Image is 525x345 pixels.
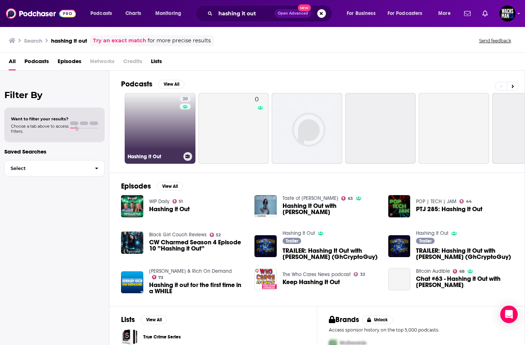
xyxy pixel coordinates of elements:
[479,7,491,20] a: Show notifications dropdown
[254,268,277,290] img: Keep Hashing It Out
[438,8,451,19] span: More
[4,160,105,177] button: Select
[286,239,298,243] span: Trailer
[416,206,482,212] a: PTJ 285: Hashing It Out
[121,8,145,19] a: Charts
[141,315,167,324] button: View All
[24,37,42,44] h3: Search
[283,279,340,285] a: Keep Hashing It Out
[341,196,353,201] a: 63
[123,55,142,70] span: Credits
[4,90,105,100] h2: Filter By
[500,306,518,323] div: Open Intercom Messenger
[4,148,105,155] p: Saved Searches
[121,182,183,191] a: EpisodesView All
[90,55,114,70] span: Networks
[149,198,170,205] a: WIP Daily
[150,8,191,19] button: open menu
[416,276,513,288] span: Chat #63 - Hashing it Out with [PERSON_NAME]
[158,80,184,89] button: View All
[157,182,183,191] button: View All
[121,182,151,191] h2: Episodes
[85,8,121,19] button: open menu
[275,9,311,18] button: Open AdvancedNew
[360,273,365,276] span: 32
[283,271,351,278] a: The Who Cares News podcast
[149,282,246,294] a: Hashing it out for the first time in a WHILE
[155,8,181,19] span: Monitoring
[121,329,137,345] a: True Crime Series
[215,8,275,19] input: Search podcasts, credits, & more...
[179,200,183,203] span: 51
[148,36,211,45] span: for more precise results
[329,315,359,324] h2: Brands
[388,235,411,257] img: TRAILER: Hashing It Out with Elisha (GhCryptoGuy)
[354,272,365,276] a: 32
[58,55,81,70] a: Episodes
[348,197,353,200] span: 63
[149,206,190,212] span: Hashing it Out
[121,271,143,294] img: Hashing it out for the first time in a WHILE
[51,37,87,44] h3: hashing it out
[254,235,277,257] img: TRAILER: Hashing It Out with Elisha (GhCryptoGuy)
[125,93,195,164] a: 20Hashing it Out
[433,8,460,19] button: open menu
[459,270,464,273] span: 68
[416,248,513,260] a: TRAILER: Hashing It Out with Elisha (GhCryptoGuy)
[172,199,183,203] a: 51
[121,232,143,254] img: CW Charmed Season 4 Episode 10 ”Hashing it Out”
[342,8,385,19] button: open menu
[90,8,112,19] span: Podcasts
[152,275,164,279] a: 73
[388,268,411,290] a: Chat #63 - Hashing it Out with Harry Sudock
[255,96,266,161] div: 0
[388,8,423,19] span: For Podcasters
[151,55,162,70] a: Lists
[283,230,315,236] a: Hashing It Out
[24,55,49,70] a: Podcasts
[121,80,184,89] a: PodcastsView All
[180,96,191,102] a: 20
[128,154,180,160] h3: Hashing it Out
[499,5,516,22] span: Logged in as WachsmanNY
[254,195,277,217] a: Hashing It Out with Stephen McGee
[6,7,76,20] img: Podchaser - Follow, Share and Rate Podcasts
[416,268,450,274] a: Bitcoin Audible
[283,203,380,215] span: Hashing It Out with [PERSON_NAME]
[459,199,472,203] a: 44
[121,80,152,89] h2: Podcasts
[329,327,513,333] p: Access sponsor history on the top 5,000 podcasts.
[9,55,16,70] a: All
[278,12,308,15] span: Open Advanced
[5,166,89,171] span: Select
[416,230,448,236] a: Hashing It Out
[121,195,143,217] img: Hashing it Out
[283,248,380,260] span: TRAILER: Hashing It Out with [PERSON_NAME] (GhCryptoGuy)
[416,198,456,205] a: POP | TECH | JAM
[499,5,516,22] button: Show profile menu
[461,7,474,20] a: Show notifications dropdown
[210,233,221,237] a: 52
[121,315,135,324] h2: Lists
[11,116,69,121] span: Want to filter your results?
[216,233,221,237] span: 52
[283,248,380,260] a: TRAILER: Hashing It Out with Elisha (GhCryptoGuy)
[283,195,338,201] a: Taste of Taylor
[388,195,411,217] img: PTJ 285: Hashing It Out
[125,8,141,19] span: Charts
